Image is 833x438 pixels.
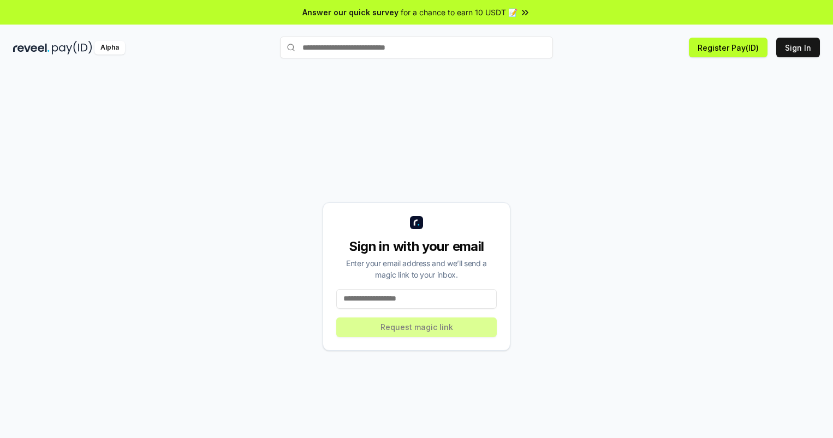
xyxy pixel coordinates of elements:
img: logo_small [410,216,423,229]
img: pay_id [52,41,92,55]
button: Register Pay(ID) [689,38,767,57]
img: reveel_dark [13,41,50,55]
span: Answer our quick survey [302,7,398,18]
div: Alpha [94,41,125,55]
div: Enter your email address and we’ll send a magic link to your inbox. [336,257,497,280]
div: Sign in with your email [336,238,497,255]
button: Sign In [776,38,820,57]
span: for a chance to earn 10 USDT 📝 [401,7,517,18]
